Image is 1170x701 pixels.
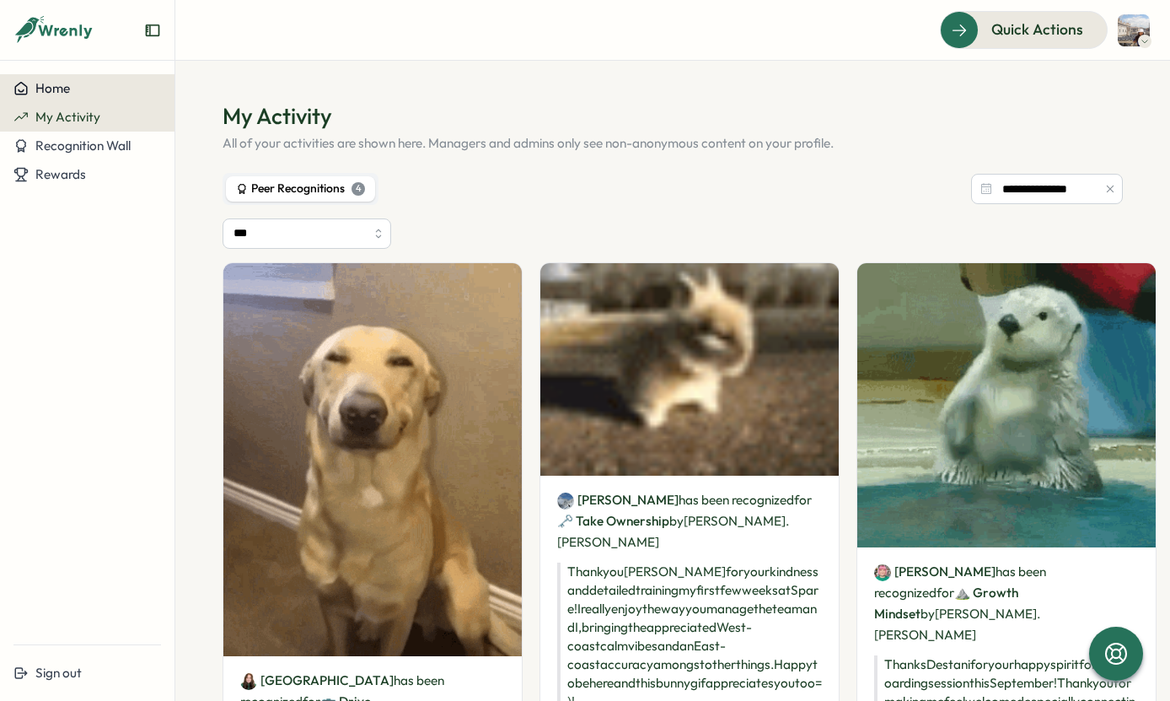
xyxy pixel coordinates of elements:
span: My Activity [35,109,100,125]
img: Dallas [240,673,257,690]
a: Destani Engel[PERSON_NAME] [874,563,996,581]
span: Home [35,80,70,96]
img: michelle.kwan [1118,14,1150,46]
img: Recognition Image [540,263,839,476]
span: 🗝️ Take Ownership [557,513,669,529]
a: Emma Fricker[PERSON_NAME] [557,491,679,510]
img: Recognition Image [857,263,1156,547]
div: Peer Recognitions [236,180,365,198]
span: Quick Actions [991,19,1083,40]
button: Expand sidebar [144,22,161,39]
div: 4 [352,182,365,196]
span: for [937,585,954,601]
img: Destani Engel [874,564,891,581]
p: All of your activities are shown here. Managers and admins only see non-anonymous content on your... [223,134,1123,153]
span: for [794,492,812,508]
span: Recognition Wall [35,138,131,154]
img: Recognition Image [223,263,522,656]
span: Rewards [35,166,86,182]
a: Dallas[GEOGRAPHIC_DATA] [240,671,394,690]
p: has been recognized by [PERSON_NAME].[PERSON_NAME] [874,561,1139,645]
button: Quick Actions [940,11,1108,48]
p: has been recognized by [PERSON_NAME].[PERSON_NAME] [557,489,822,553]
img: Emma Fricker [557,493,574,510]
h1: My Activity [223,101,1123,131]
span: ⛰️ Growth Mindset [874,585,1018,622]
span: Sign out [35,665,82,681]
